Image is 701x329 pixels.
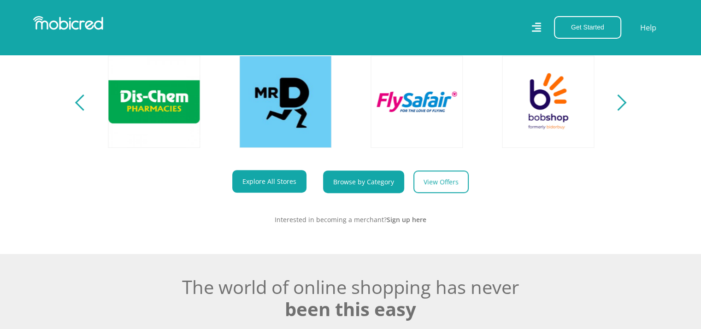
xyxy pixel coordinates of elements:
h2: The world of online shopping has never [95,276,607,320]
p: Interested in becoming a merchant? [95,215,607,224]
a: Browse by Category [323,170,404,193]
a: Help [640,22,657,34]
a: View Offers [413,170,469,193]
img: Mobicred [33,16,103,30]
a: Sign up here [387,215,426,224]
span: been this easy [285,296,416,322]
button: Next [613,93,624,111]
button: Previous [77,93,89,111]
button: Get Started [554,16,621,39]
a: Explore All Stores [232,170,306,193]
